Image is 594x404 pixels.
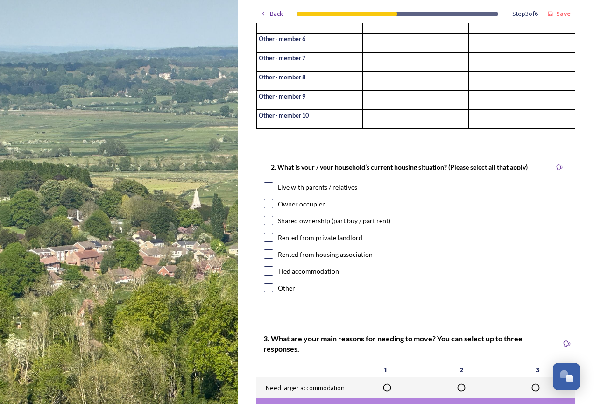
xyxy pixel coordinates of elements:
[256,92,305,100] span: Other - member 9
[266,383,345,392] span: Need larger accommodation
[278,283,295,293] div: Other
[556,9,571,18] strong: Save
[536,365,539,375] span: 3
[278,182,357,192] div: Live with parents / relatives
[256,54,305,62] span: Other - member 7
[278,216,390,226] div: Shared ownership (part buy / part rent)
[263,334,524,354] strong: 3. What are your main reasons for needing to move? You can select up to three responses.
[512,9,538,18] span: Step 3 of 6
[278,233,362,242] div: Rented from private landlord
[278,266,339,276] div: Tied accommodation
[553,363,580,390] button: Open Chat
[256,112,309,119] span: Other - member 10
[256,16,305,23] span: Other - member 5
[383,365,387,375] span: 1
[256,35,305,43] span: Other - member 6
[278,249,373,259] div: Rented from housing association
[278,199,325,209] div: Owner occupier
[270,9,283,18] span: Back
[460,365,463,375] span: 2
[256,73,305,81] span: Other - member 8
[271,163,528,171] strong: 2. What is your / your household’s current housing situation? (Please select all that apply)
